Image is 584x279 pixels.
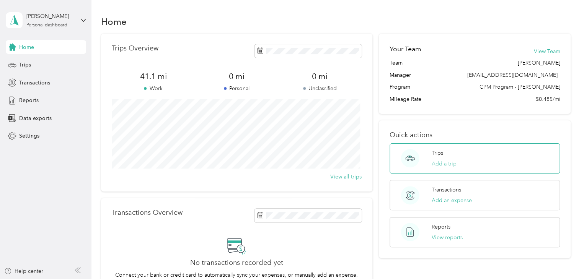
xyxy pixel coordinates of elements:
[278,84,362,92] p: Unclassified
[26,12,74,20] div: [PERSON_NAME]
[190,259,283,267] h2: No transactions recorded yet
[112,84,195,92] p: Work
[112,44,158,52] p: Trips Overview
[432,149,443,157] p: Trips
[19,132,39,140] span: Settings
[432,186,461,194] p: Transactions
[19,79,50,87] span: Transactions
[112,209,183,217] p: Transactions Overview
[19,61,31,69] span: Trips
[195,71,278,82] span: 0 mi
[101,18,127,26] h1: Home
[390,44,421,54] h2: Your Team
[19,43,34,51] span: Home
[432,223,450,231] p: Reports
[112,71,195,82] span: 41.1 mi
[26,23,67,28] div: Personal dashboard
[19,96,39,104] span: Reports
[535,95,560,103] span: $0.485/mi
[517,59,560,67] span: [PERSON_NAME]
[390,131,560,139] p: Quick actions
[432,234,463,242] button: View reports
[330,173,362,181] button: View all trips
[390,71,411,79] span: Manager
[390,59,403,67] span: Team
[479,83,560,91] span: CPM Program - [PERSON_NAME]
[195,84,278,92] p: Personal
[432,196,472,204] button: Add an expense
[533,47,560,55] button: View Team
[432,160,457,168] button: Add a trip
[390,95,421,103] span: Mileage Rate
[115,271,358,279] p: Connect your bank or credit card to automatically sync your expenses, or manually add an expense.
[390,83,410,91] span: Program
[541,236,584,279] iframe: Everlance-gr Chat Button Frame
[19,114,52,122] span: Data exports
[4,267,43,275] button: Help center
[467,72,557,78] span: [EMAIL_ADDRESS][DOMAIN_NAME]
[278,71,362,82] span: 0 mi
